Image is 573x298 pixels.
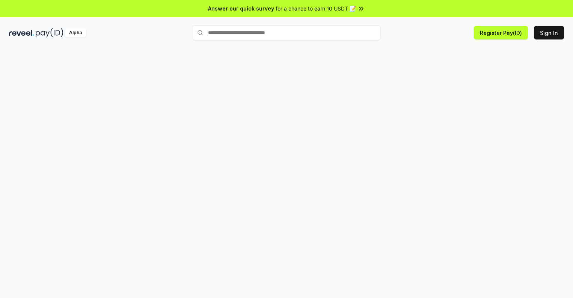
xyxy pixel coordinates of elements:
[9,28,34,38] img: reveel_dark
[276,5,356,12] span: for a chance to earn 10 USDT 📝
[474,26,528,39] button: Register Pay(ID)
[36,28,63,38] img: pay_id
[208,5,274,12] span: Answer our quick survey
[65,28,86,38] div: Alpha
[534,26,564,39] button: Sign In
